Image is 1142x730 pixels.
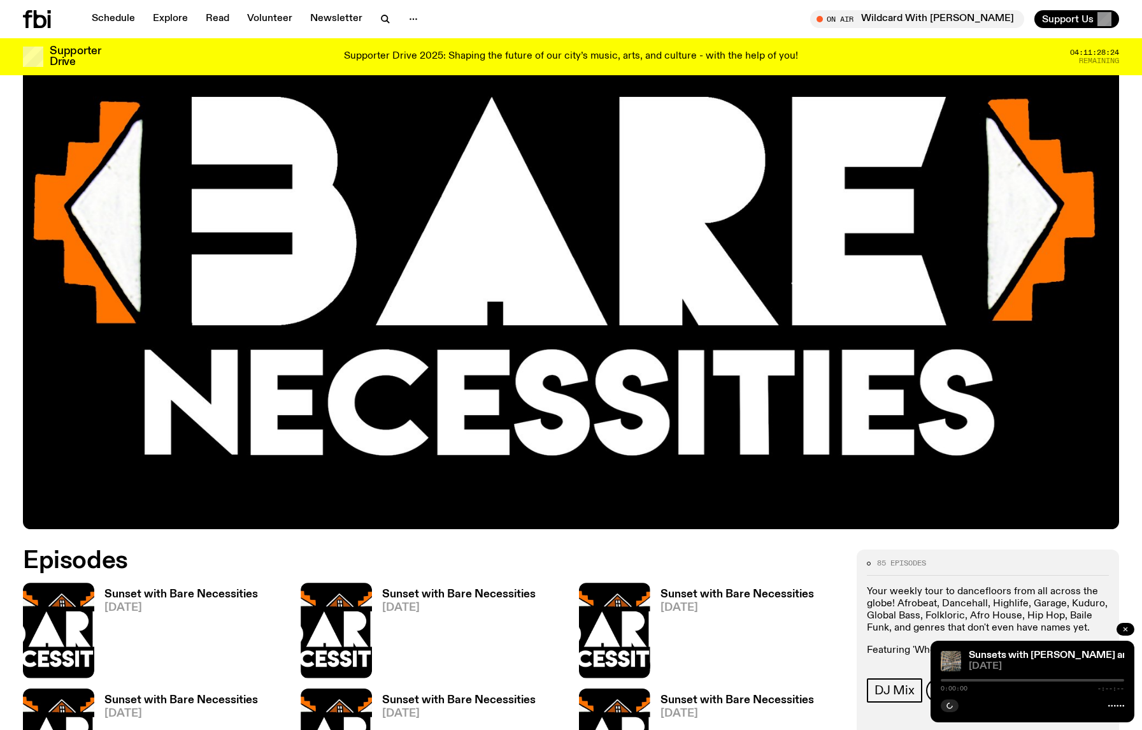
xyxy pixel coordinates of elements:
[1042,13,1094,25] span: Support Us
[94,589,258,678] a: Sunset with Bare Necessities[DATE]
[104,589,258,600] h3: Sunset with Bare Necessities
[303,10,370,28] a: Newsletter
[941,651,961,671] img: A corner shot of the fbi music library
[104,602,258,613] span: [DATE]
[23,550,748,573] h2: Episodes
[372,589,536,678] a: Sunset with Bare Necessities[DATE]
[941,685,967,692] span: 0:00:00
[810,10,1024,28] button: On AirWildcard With [PERSON_NAME]
[104,708,258,719] span: [DATE]
[660,602,814,613] span: [DATE]
[382,589,536,600] h3: Sunset with Bare Necessities
[579,583,650,678] img: Bare Necessities
[382,695,536,706] h3: Sunset with Bare Necessities
[198,10,237,28] a: Read
[867,586,1109,635] p: Your weekly tour to dancefloors from all across the globe! Afrobeat, Dancehall, Highlife, Garage,...
[867,678,922,703] a: DJ Mix
[344,51,798,62] p: Supporter Drive 2025: Shaping the future of our city’s music, arts, and culture - with the help o...
[1097,685,1124,692] span: -:--:--
[50,46,101,68] h3: Supporter Drive
[382,602,536,613] span: [DATE]
[926,678,999,703] a: Afrobeats
[650,589,814,678] a: Sunset with Bare Necessities[DATE]
[23,583,94,678] img: Bare Necessities
[84,10,143,28] a: Schedule
[969,662,1124,671] span: [DATE]
[1034,10,1119,28] button: Support Us
[874,683,915,697] span: DJ Mix
[145,10,196,28] a: Explore
[660,708,814,719] span: [DATE]
[867,645,1109,657] p: Featuring 'Where In The World' & 'Pick of the week'
[301,583,372,678] img: Bare Necessities
[660,695,814,706] h3: Sunset with Bare Necessities
[1079,57,1119,64] span: Remaining
[239,10,300,28] a: Volunteer
[104,695,258,706] h3: Sunset with Bare Necessities
[1070,49,1119,56] span: 04:11:28:24
[382,708,536,719] span: [DATE]
[877,560,926,567] span: 85 episodes
[660,589,814,600] h3: Sunset with Bare Necessities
